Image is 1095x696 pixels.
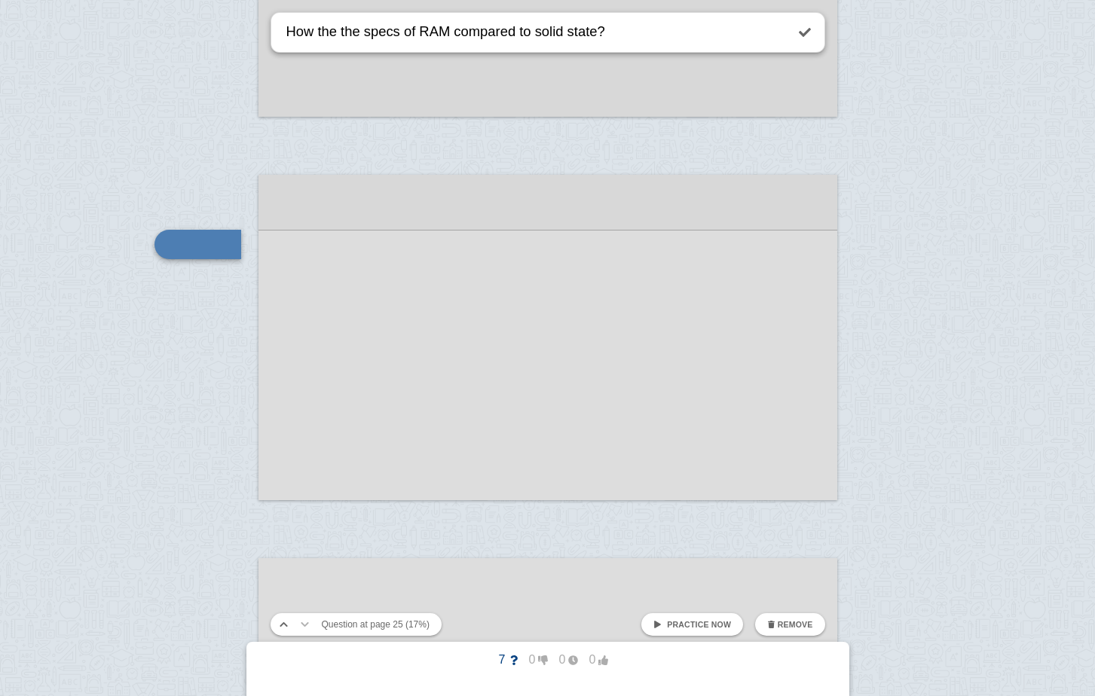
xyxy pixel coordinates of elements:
a: Practice now [641,613,743,636]
button: 7000 [476,648,620,672]
span: 7 [488,653,518,667]
span: 0 [548,653,578,667]
span: 0 [578,653,608,667]
button: Remove [755,613,824,636]
button: Question at page 25 (17%) [316,613,436,636]
span: 0 [518,653,548,667]
span: Practice now [667,620,731,629]
span: Remove [778,620,813,629]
